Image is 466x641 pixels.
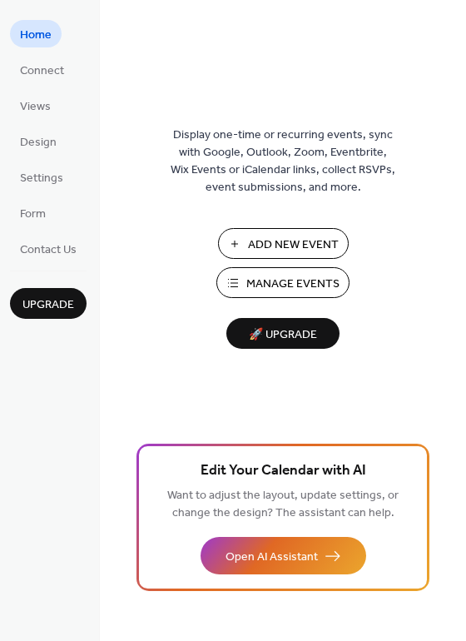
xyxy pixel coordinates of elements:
[226,549,318,566] span: Open AI Assistant
[20,134,57,152] span: Design
[22,296,74,314] span: Upgrade
[201,537,366,574] button: Open AI Assistant
[20,241,77,259] span: Contact Us
[10,56,74,83] a: Connect
[20,206,46,223] span: Form
[10,127,67,155] a: Design
[246,276,340,293] span: Manage Events
[10,199,56,226] a: Form
[20,170,63,187] span: Settings
[226,318,340,349] button: 🚀 Upgrade
[167,484,399,524] span: Want to adjust the layout, update settings, or change the design? The assistant can help.
[216,267,349,298] button: Manage Events
[171,127,395,196] span: Display one-time or recurring events, sync with Google, Outlook, Zoom, Eventbrite, Wix Events or ...
[248,236,339,254] span: Add New Event
[10,163,73,191] a: Settings
[10,235,87,262] a: Contact Us
[10,92,61,119] a: Views
[10,288,87,319] button: Upgrade
[218,228,349,259] button: Add New Event
[20,98,51,116] span: Views
[10,20,62,47] a: Home
[20,27,52,44] span: Home
[236,324,330,346] span: 🚀 Upgrade
[201,460,366,483] span: Edit Your Calendar with AI
[20,62,64,80] span: Connect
